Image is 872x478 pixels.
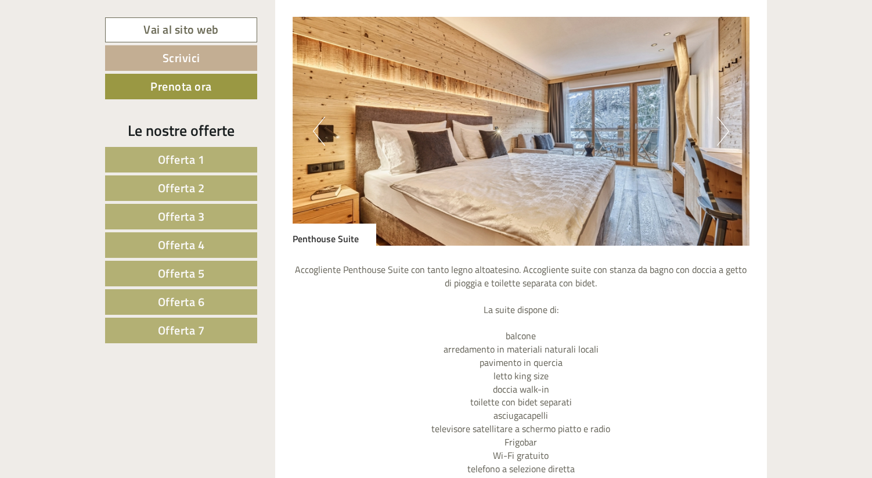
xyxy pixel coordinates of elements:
[158,179,205,197] span: Offerta 2
[105,120,257,141] div: Le nostre offerte
[293,17,750,246] img: image
[105,74,257,99] a: Prenota ora
[158,207,205,225] span: Offerta 3
[293,224,376,246] div: Penthouse Suite
[158,236,205,254] span: Offerta 4
[105,45,257,71] a: Scrivici
[105,17,257,42] a: Vai al sito web
[313,117,325,146] button: Previous
[158,150,205,168] span: Offerta 1
[158,293,205,311] span: Offerta 6
[158,264,205,282] span: Offerta 5
[717,117,729,146] button: Next
[158,321,205,339] span: Offerta 7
